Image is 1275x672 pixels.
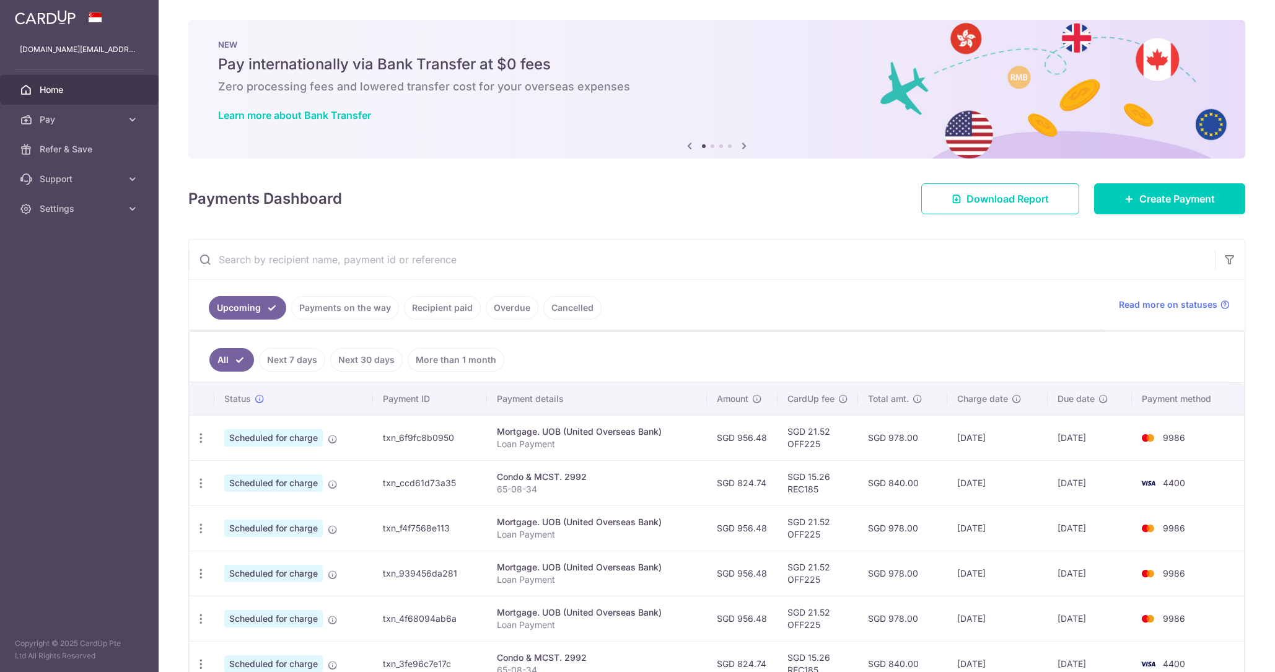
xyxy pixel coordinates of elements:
[40,173,121,185] span: Support
[224,393,251,405] span: Status
[408,348,504,372] a: More than 1 month
[224,474,323,492] span: Scheduled for charge
[209,348,254,372] a: All
[259,348,325,372] a: Next 7 days
[868,393,909,405] span: Total amt.
[778,415,858,460] td: SGD 21.52 OFF225
[858,415,947,460] td: SGD 978.00
[1048,415,1132,460] td: [DATE]
[1163,478,1185,488] span: 4400
[497,619,697,631] p: Loan Payment
[373,383,487,415] th: Payment ID
[778,596,858,641] td: SGD 21.52 OFF225
[778,551,858,596] td: SGD 21.52 OFF225
[224,520,323,537] span: Scheduled for charge
[543,296,602,320] a: Cancelled
[707,505,778,551] td: SGD 956.48
[218,109,371,121] a: Learn more about Bank Transfer
[404,296,481,320] a: Recipient paid
[1048,505,1132,551] td: [DATE]
[947,596,1048,641] td: [DATE]
[1119,299,1217,311] span: Read more on statuses
[1163,568,1185,578] span: 9986
[218,79,1216,94] h6: Zero processing fees and lowered transfer cost for your overseas expenses
[1136,611,1160,626] img: Bank Card
[1132,383,1244,415] th: Payment method
[373,415,487,460] td: txn_6f9fc8b0950
[224,610,323,627] span: Scheduled for charge
[209,296,286,320] a: Upcoming
[218,40,1216,50] p: NEW
[858,551,947,596] td: SGD 978.00
[291,296,399,320] a: Payments on the way
[1058,393,1095,405] span: Due date
[224,565,323,582] span: Scheduled for charge
[188,188,342,210] h4: Payments Dashboard
[487,383,707,415] th: Payment details
[778,505,858,551] td: SGD 21.52 OFF225
[497,574,697,586] p: Loan Payment
[947,505,1048,551] td: [DATE]
[1136,521,1160,536] img: Bank Card
[707,415,778,460] td: SGD 956.48
[778,460,858,505] td: SGD 15.26 REC185
[1136,430,1160,445] img: Bank Card
[497,606,697,619] div: Mortgage. UOB (United Overseas Bank)
[717,393,748,405] span: Amount
[224,429,323,447] span: Scheduled for charge
[218,55,1216,74] h5: Pay internationally via Bank Transfer at $0 fees
[1139,191,1215,206] span: Create Payment
[1094,183,1245,214] a: Create Payment
[330,348,403,372] a: Next 30 days
[947,460,1048,505] td: [DATE]
[497,516,697,528] div: Mortgage. UOB (United Overseas Bank)
[1048,551,1132,596] td: [DATE]
[40,203,121,215] span: Settings
[707,551,778,596] td: SGD 956.48
[921,183,1079,214] a: Download Report
[497,561,697,574] div: Mortgage. UOB (United Overseas Bank)
[497,528,697,541] p: Loan Payment
[1136,657,1160,671] img: Bank Card
[497,652,697,664] div: Condo & MCST. 2992
[858,460,947,505] td: SGD 840.00
[188,20,1245,159] img: Bank transfer banner
[189,240,1215,279] input: Search by recipient name, payment id or reference
[1163,658,1185,669] span: 4400
[787,393,835,405] span: CardUp fee
[947,551,1048,596] td: [DATE]
[966,191,1049,206] span: Download Report
[858,505,947,551] td: SGD 978.00
[15,10,76,25] img: CardUp
[373,505,487,551] td: txn_f4f7568e113
[1163,613,1185,624] span: 9986
[858,596,947,641] td: SGD 978.00
[497,483,697,495] p: 65-08-34
[497,438,697,450] p: Loan Payment
[373,596,487,641] td: txn_4f68094ab6a
[957,393,1008,405] span: Charge date
[1136,566,1160,581] img: Bank Card
[1163,432,1185,443] span: 9986
[373,460,487,505] td: txn_ccd61d73a35
[1119,299,1230,311] a: Read more on statuses
[40,113,121,126] span: Pay
[1048,596,1132,641] td: [DATE]
[40,143,121,155] span: Refer & Save
[20,43,139,56] p: [DOMAIN_NAME][EMAIL_ADDRESS][PERSON_NAME][PERSON_NAME][DOMAIN_NAME]
[373,551,487,596] td: txn_939456da281
[40,84,121,96] span: Home
[947,415,1048,460] td: [DATE]
[497,425,697,438] div: Mortgage. UOB (United Overseas Bank)
[1136,476,1160,491] img: Bank Card
[1163,523,1185,533] span: 9986
[1048,460,1132,505] td: [DATE]
[486,296,538,320] a: Overdue
[497,471,697,483] div: Condo & MCST. 2992
[707,596,778,641] td: SGD 956.48
[707,460,778,505] td: SGD 824.74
